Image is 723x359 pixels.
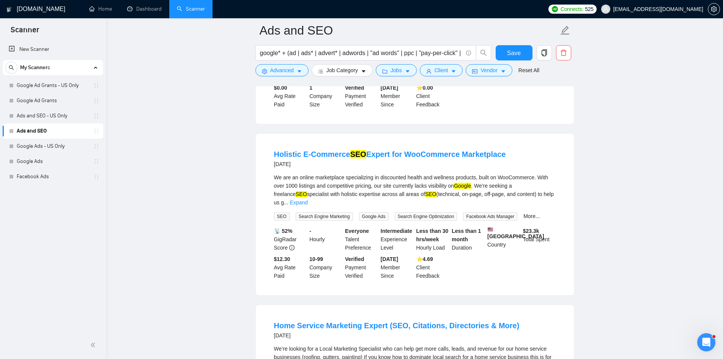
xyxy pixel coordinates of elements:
span: Jobs [391,66,402,74]
a: Google Ads [17,154,89,169]
b: 1 [309,85,312,91]
div: Member Since [379,84,415,109]
span: delete [556,49,571,56]
span: holder [93,174,99,180]
span: user [603,6,608,12]
span: search [6,65,17,70]
a: Google Ad Grants [17,93,89,108]
b: $0.00 [274,85,287,91]
b: 10-99 [309,256,323,262]
input: Search Freelance Jobs... [260,48,463,58]
div: [DATE] [274,160,506,169]
a: Home Service Marketing Expert (SEO, Citations, Directories & More) [274,321,520,330]
a: Google Ad Grants - US Only [17,78,89,93]
b: Verified [345,256,364,262]
div: Duration [450,227,486,252]
div: Member Since [379,255,415,280]
span: info-circle [466,51,471,55]
a: Holistic E-CommerceSEOExpert for WooCommerce Marketplace [274,150,506,158]
a: Expand [290,199,308,206]
b: [GEOGRAPHIC_DATA] [487,227,544,239]
span: Google Ads [359,212,389,221]
button: Save [496,45,532,60]
b: $ 23.3k [523,228,539,234]
button: settingAdvancedcaret-down [255,64,309,76]
button: delete [556,45,571,60]
img: upwork-logo.png [552,6,558,12]
span: idcard [472,68,477,74]
a: Ads and SEO [17,123,89,139]
a: New Scanner [9,42,97,57]
b: [DATE] [381,85,398,91]
span: caret-down [405,68,410,74]
span: caret-down [361,68,366,74]
span: caret-down [451,68,456,74]
b: $12.30 [274,256,290,262]
a: More... [523,213,540,219]
b: Less than 1 month [452,228,481,242]
span: copy [537,49,551,56]
span: info-circle [289,245,295,250]
div: Company Size [308,255,343,280]
a: dashboardDashboard [127,6,162,12]
mark: SEO [425,191,436,197]
button: search [476,45,491,60]
button: folderJobscaret-down [376,64,417,76]
button: copy [537,45,552,60]
input: Scanner name... [260,21,559,40]
span: Facebook Ads Manager [463,212,517,221]
div: Hourly [308,227,343,252]
span: holder [93,113,99,119]
div: Payment Verified [343,84,379,109]
b: Less than 30 hrs/week [416,228,449,242]
button: userClientcaret-down [420,64,463,76]
span: folder [382,68,387,74]
span: SEO [274,212,290,221]
mark: SEO [350,150,366,158]
b: ⭐️ 4.69 [416,256,433,262]
span: holder [93,158,99,164]
span: Scanner [5,24,45,40]
a: Ads and SEO - US Only [17,108,89,123]
mark: SEO [296,191,307,197]
span: Save [507,48,521,58]
mark: Google [454,183,471,189]
a: setting [708,6,720,12]
span: holder [93,128,99,134]
div: Company Size [308,84,343,109]
span: bars [318,68,323,74]
a: Reset All [518,66,539,74]
span: holder [93,98,99,104]
a: homeHome [89,6,112,12]
span: double-left [90,341,98,349]
div: Client Feedback [415,255,450,280]
b: 📡 52% [274,228,293,234]
b: Everyone [345,228,369,234]
span: Connects: [561,5,583,13]
a: Facebook Ads [17,169,89,184]
img: 🇺🇸 [488,227,493,232]
div: Talent Preference [343,227,379,252]
b: Verified [345,85,364,91]
span: edit [560,25,570,35]
span: My Scanners [20,60,50,75]
span: user [426,68,432,74]
b: ⭐️ 0.00 [416,85,433,91]
iframe: Intercom live chat [697,333,715,351]
button: idcardVendorcaret-down [466,64,512,76]
span: holder [93,82,99,89]
li: New Scanner [3,42,103,57]
span: caret-down [297,68,302,74]
span: Job Category [326,66,358,74]
span: setting [262,68,267,74]
div: [DATE] [274,331,520,340]
img: logo [6,3,12,16]
b: Intermediate [381,228,412,234]
div: Client Feedback [415,84,450,109]
b: - [309,228,311,234]
span: ... [284,199,288,206]
a: searchScanner [177,6,205,12]
span: holder [93,143,99,149]
span: Advanced [270,66,294,74]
